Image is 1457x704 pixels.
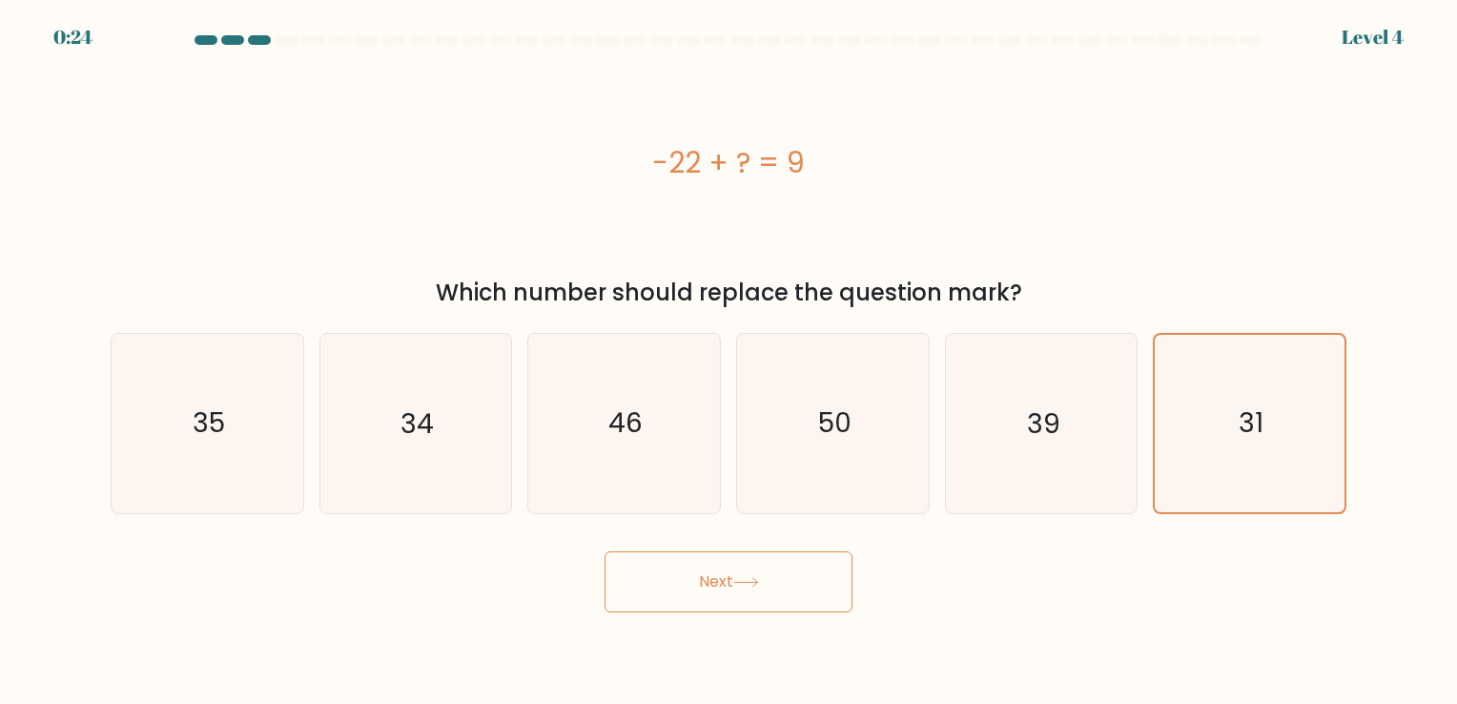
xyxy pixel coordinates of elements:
[193,405,225,443] text: 35
[1027,405,1059,443] text: 39
[818,405,852,443] text: 50
[609,405,644,443] text: 46
[400,405,434,443] text: 34
[111,141,1346,184] div: -22 + ? = 9
[1239,405,1263,443] text: 31
[1342,23,1404,52] div: Level 4
[605,551,852,612] button: Next
[122,276,1335,310] div: Which number should replace the question mark?
[53,23,92,52] div: 0:24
